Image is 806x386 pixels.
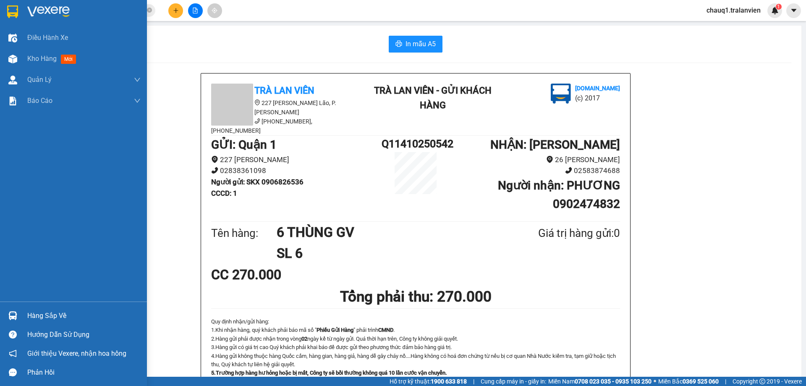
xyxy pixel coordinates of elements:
span: file-add [192,8,198,13]
span: | [725,377,726,386]
div: Hướng dẫn sử dụng [27,328,141,341]
span: close-circle [147,8,152,13]
span: phone [565,167,572,174]
span: Điều hành xe [27,32,68,43]
button: caret-down [786,3,801,18]
li: [PHONE_NUMBER], [PHONE_NUMBER] [211,117,362,135]
b: GỬI : Quận 1 [211,138,277,152]
div: Giá trị hàng gửi: 0 [497,225,620,242]
span: phone [211,167,218,174]
p: 4.Hàng gửi không thuộc hàng Quốc cấm, hàng gian, hàng giả, hàng dễ gây cháy nổ....Hàng không có h... [211,352,620,369]
strong: 5.Trường hợp hàng hư hỏng hoặc bị mất, Công ty sẽ bồi thường không quá 10 lần cước vận chuyển. [211,370,447,376]
img: warehouse-icon [8,76,17,84]
button: aim [207,3,222,18]
b: Trà Lan Viên - Gửi khách hàng [52,12,83,95]
span: ⚪️ [654,380,656,383]
b: [DOMAIN_NAME] [575,85,620,92]
div: Phản hồi [27,366,141,379]
b: Trà Lan Viên [10,54,31,94]
li: 02583874688 [450,165,620,176]
img: solution-icon [8,97,17,105]
strong: 0708 023 035 - 0935 103 250 [575,378,652,385]
div: CC 270.000 [211,264,346,285]
span: aim [212,8,217,13]
img: logo.jpg [551,84,571,104]
span: Kho hàng [27,55,57,63]
img: logo-vxr [7,5,18,18]
h1: Q11410250542 [382,136,450,152]
span: Hỗ trợ kỹ thuật: [390,377,467,386]
span: notification [9,349,17,357]
button: file-add [188,3,203,18]
li: 227 [PERSON_NAME] [211,154,382,165]
span: close-circle [147,7,152,15]
span: In mẫu A5 [406,39,436,49]
li: 26 [PERSON_NAME] [450,154,620,165]
span: plus [173,8,179,13]
img: logo.jpg [91,11,111,31]
button: plus [168,3,183,18]
strong: 0369 525 060 [683,378,719,385]
li: (c) 2017 [71,40,115,50]
span: Cung cấp máy in - giấy in: [481,377,546,386]
span: Báo cáo [27,95,52,106]
span: Miền Bắc [658,377,719,386]
b: Trà Lan Viên - Gửi khách hàng [374,85,492,110]
img: icon-new-feature [771,7,779,14]
b: Trà Lan Viên [254,85,314,96]
img: warehouse-icon [8,34,17,42]
li: 02838361098 [211,165,382,176]
p: 2.Hàng gửi phải được nhận trong vòng ngày kể từ ngày gửi. Quá thời hạn trên, Công ty không giải q... [211,335,620,343]
span: Giới thiệu Vexere, nhận hoa hồng [27,348,126,359]
p: 1.Khi nhận hàng, quý khách phải báo mã số " " phải trình . [211,326,620,334]
span: environment [211,156,218,163]
sup: 1 [776,4,782,10]
span: mới [61,55,76,64]
span: down [134,97,141,104]
div: Hàng sắp về [27,310,141,322]
span: printer [395,40,402,48]
span: copyright [759,378,765,384]
span: environment [546,156,553,163]
span: | [473,377,474,386]
span: environment [254,100,260,105]
span: question-circle [9,331,17,339]
span: message [9,368,17,376]
h1: Tổng phải thu: 270.000 [211,285,620,308]
span: Miền Nam [548,377,652,386]
span: phone [254,118,260,124]
b: Người nhận : PHƯƠNG 0902474832 [498,179,620,211]
p: 3.Hàng gửi có giá trị cao Quý khách phải khai báo để được gửi theo phương thức đảm bảo hàng giá trị. [211,343,620,352]
span: chauq1.tralanvien [700,5,767,16]
b: Người gửi : SKX 0906826536 [211,178,304,186]
button: printerIn mẫu A5 [389,36,442,53]
strong: 1900 633 818 [431,378,467,385]
span: 1 [777,4,780,10]
b: CCCD : 1 [211,189,237,197]
b: [DOMAIN_NAME] [71,32,115,39]
span: Quản Lý [27,74,52,85]
h1: SL 6 [277,243,497,264]
strong: 02 [301,336,307,342]
span: caret-down [790,7,798,14]
h1: 6 THÙNG GV [277,222,497,243]
img: warehouse-icon [8,311,17,320]
span: down [134,76,141,83]
img: warehouse-icon [8,55,17,63]
strong: CMND [378,327,393,333]
strong: Phiếu Gửi Hàng [317,327,353,333]
li: 227 [PERSON_NAME] Lão, P. [PERSON_NAME] [211,98,362,117]
div: Tên hàng: [211,225,277,242]
b: NHẬN : [PERSON_NAME] [490,138,620,152]
li: (c) 2017 [575,93,620,103]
